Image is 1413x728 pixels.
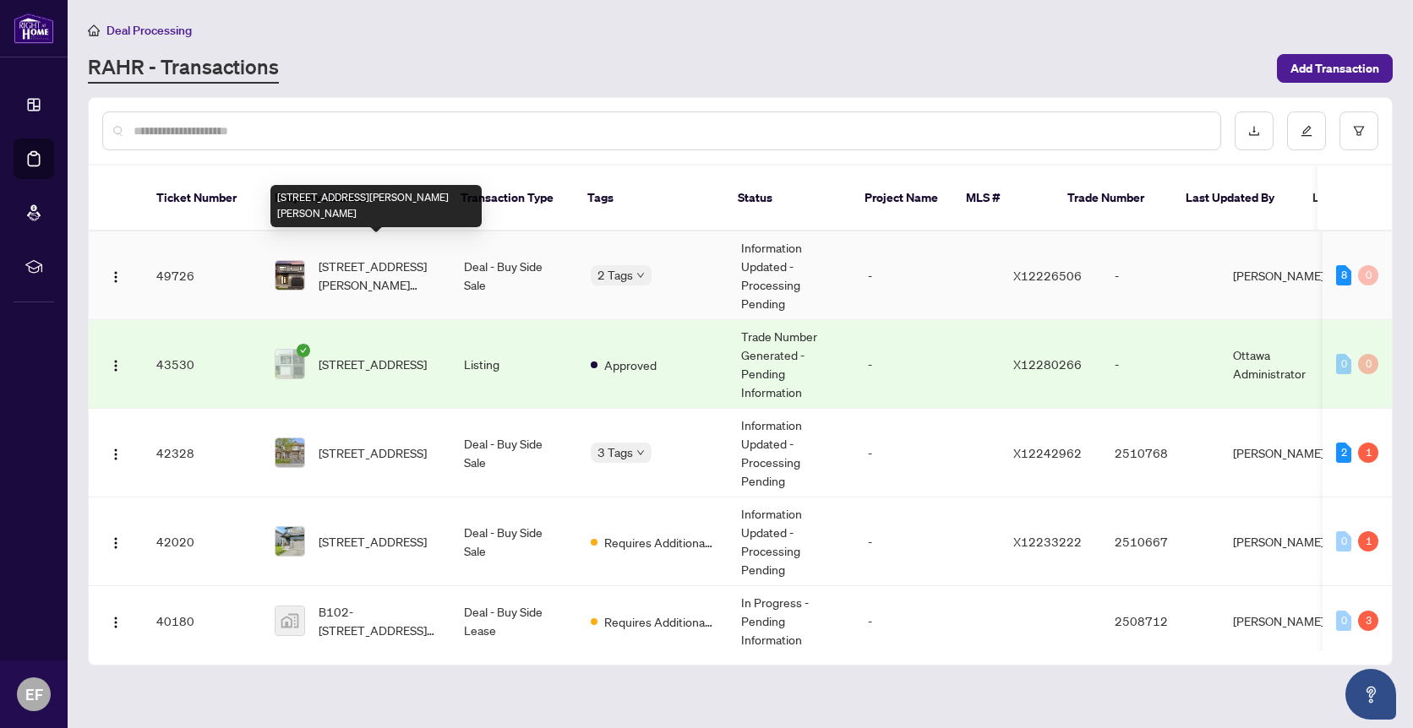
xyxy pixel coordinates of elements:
[851,166,952,231] th: Project Name
[143,320,261,409] td: 43530
[1287,111,1326,150] button: edit
[1219,497,1346,586] td: [PERSON_NAME]
[1219,320,1346,409] td: Ottawa Administrator
[276,606,304,635] img: thumbnail-img
[261,166,447,231] th: Property Address
[1013,534,1082,549] span: X12233222
[854,497,1000,586] td: -
[1013,445,1082,460] span: X12242962
[728,409,854,497] td: Information Updated - Processing Pending
[1336,443,1351,463] div: 2
[597,443,633,462] span: 3 Tags
[88,24,100,36] span: home
[143,166,261,231] th: Ticket Number
[1101,586,1219,656] td: 2508712
[728,497,854,586] td: Information Updated - Processing Pending
[574,166,724,231] th: Tags
[450,320,577,409] td: Listing
[1353,125,1365,137] span: filter
[319,532,427,551] span: [STREET_ADDRESS]
[1013,356,1082,372] span: X12280266
[1336,611,1351,631] div: 0
[1345,669,1396,720] button: Open asap
[1248,125,1260,137] span: download
[1358,443,1378,463] div: 1
[450,497,577,586] td: Deal - Buy Side Sale
[450,231,577,320] td: Deal - Buy Side Sale
[1219,409,1346,497] td: [PERSON_NAME]
[1339,111,1378,150] button: filter
[270,185,482,227] div: [STREET_ADDRESS][PERSON_NAME][PERSON_NAME]
[1301,125,1312,137] span: edit
[854,320,1000,409] td: -
[1013,268,1082,283] span: X12226506
[319,443,427,462] span: [STREET_ADDRESS]
[604,533,714,551] span: Requires Additional Docs
[1101,409,1219,497] td: 2510768
[1358,531,1378,551] div: 1
[1336,531,1351,551] div: 0
[724,166,851,231] th: Status
[636,271,645,280] span: down
[102,439,129,466] button: Logo
[109,536,123,550] img: Logo
[276,350,304,378] img: thumbnail-img
[854,409,1000,497] td: -
[276,261,304,290] img: thumbnail-img
[1358,611,1378,631] div: 3
[1219,586,1346,656] td: [PERSON_NAME]
[25,682,43,706] span: EF
[143,497,261,586] td: 42020
[1172,166,1299,231] th: Last Updated By
[1219,231,1346,320] td: [PERSON_NAME]
[102,262,129,289] button: Logo
[1336,354,1351,374] div: 0
[143,231,261,320] td: 49726
[597,265,633,285] span: 2 Tags
[1235,111,1274,150] button: download
[1336,265,1351,285] div: 8
[102,528,129,555] button: Logo
[854,231,1000,320] td: -
[1290,55,1379,82] span: Add Transaction
[728,231,854,320] td: Information Updated - Processing Pending
[319,257,437,294] span: [STREET_ADDRESS][PERSON_NAME][PERSON_NAME]
[276,438,304,467] img: thumbnail-img
[102,350,129,378] button: Logo
[14,13,54,44] img: logo
[109,270,123,284] img: Logo
[1101,497,1219,586] td: 2510667
[106,23,192,38] span: Deal Processing
[109,616,123,629] img: Logo
[728,320,854,409] td: Trade Number Generated - Pending Information
[728,586,854,656] td: In Progress - Pending Information
[102,607,129,634] button: Logo
[636,448,645,457] span: down
[88,53,279,84] a: RAHR - Transactions
[1054,166,1172,231] th: Trade Number
[447,166,574,231] th: Transaction Type
[604,356,657,374] span: Approved
[604,612,714,631] span: Requires Additional Docs
[109,359,123,372] img: Logo
[1358,354,1378,374] div: 0
[450,586,577,656] td: Deal - Buy Side Lease
[276,527,304,556] img: thumbnail-img
[319,355,427,373] span: [STREET_ADDRESS]
[1277,54,1393,83] button: Add Transaction
[109,448,123,461] img: Logo
[854,586,1000,656] td: -
[1101,231,1219,320] td: -
[1358,265,1378,285] div: 0
[952,166,1054,231] th: MLS #
[450,409,577,497] td: Deal - Buy Side Sale
[297,344,310,357] span: check-circle
[143,586,261,656] td: 40180
[319,602,437,639] span: B102-[STREET_ADDRESS][GEOGRAPHIC_DATA][STREET_ADDRESS][GEOGRAPHIC_DATA]
[143,409,261,497] td: 42328
[1101,320,1219,409] td: -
